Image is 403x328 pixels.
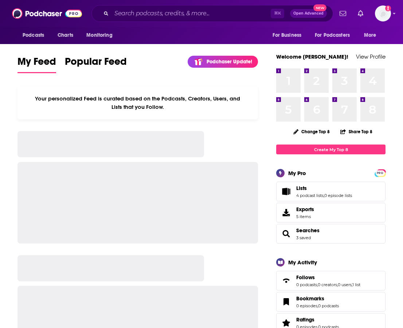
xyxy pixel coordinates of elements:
a: Popular Feed [65,55,127,73]
a: Lists [296,185,352,191]
a: Show notifications dropdown [355,7,366,20]
a: Searches [279,229,293,239]
a: View Profile [356,53,386,60]
button: Open AdvancedNew [290,9,327,18]
div: My Activity [288,259,317,266]
input: Search podcasts, credits, & more... [111,8,271,19]
a: My Feed [17,55,56,73]
a: Lists [279,186,293,197]
a: Follows [279,276,293,286]
span: Popular Feed [65,55,127,72]
span: Follows [296,274,315,281]
a: Welcome [PERSON_NAME]! [276,53,348,60]
a: Ratings [279,318,293,328]
span: Searches [276,224,386,244]
a: Charts [53,28,78,42]
button: open menu [267,28,310,42]
span: 5 items [296,214,314,219]
span: Exports [296,206,314,213]
a: 3 saved [296,235,311,240]
span: For Podcasters [315,30,350,40]
a: PRO [376,170,384,175]
span: Monitoring [86,30,112,40]
span: , [337,282,338,287]
div: My Pro [288,170,306,177]
button: Change Top 8 [289,127,334,136]
span: , [317,303,318,308]
button: open menu [359,28,386,42]
div: Search podcasts, credits, & more... [91,5,333,22]
a: 0 podcasts [318,303,339,308]
p: Podchaser Update! [207,59,252,65]
button: open menu [310,28,360,42]
span: My Feed [17,55,56,72]
button: Share Top 8 [340,125,373,139]
span: Logged in as cmand-c [375,5,391,21]
span: Charts [58,30,73,40]
a: Bookmarks [279,297,293,307]
a: Bookmarks [296,295,339,302]
a: 0 creators [318,282,337,287]
span: , [317,282,318,287]
span: Ratings [296,316,314,323]
a: Follows [296,274,360,281]
a: Show notifications dropdown [337,7,349,20]
span: Follows [276,271,386,291]
span: For Business [273,30,301,40]
div: Your personalized Feed is curated based on the Podcasts, Creators, Users, and Lists that you Follow. [17,86,258,119]
a: 0 users [338,282,352,287]
svg: Add a profile image [385,5,391,11]
a: 0 episodes [296,303,317,308]
a: Ratings [296,316,339,323]
span: Exports [279,208,293,218]
a: Create My Top 8 [276,145,386,154]
a: Exports [276,203,386,222]
span: Podcasts [23,30,44,40]
a: Searches [296,227,320,234]
span: Bookmarks [296,295,324,302]
span: New [313,4,326,11]
span: PRO [376,170,384,176]
a: 1 list [352,282,360,287]
span: Open Advanced [293,12,324,15]
a: 4 podcast lists [296,193,324,198]
img: Podchaser - Follow, Share and Rate Podcasts [12,7,82,20]
span: Lists [276,182,386,201]
span: ⌘ K [271,9,284,18]
a: 0 episode lists [324,193,352,198]
span: Bookmarks [276,292,386,312]
img: User Profile [375,5,391,21]
span: More [364,30,376,40]
a: 0 podcasts [296,282,317,287]
span: Lists [296,185,307,191]
button: Show profile menu [375,5,391,21]
button: open menu [81,28,122,42]
button: open menu [17,28,54,42]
